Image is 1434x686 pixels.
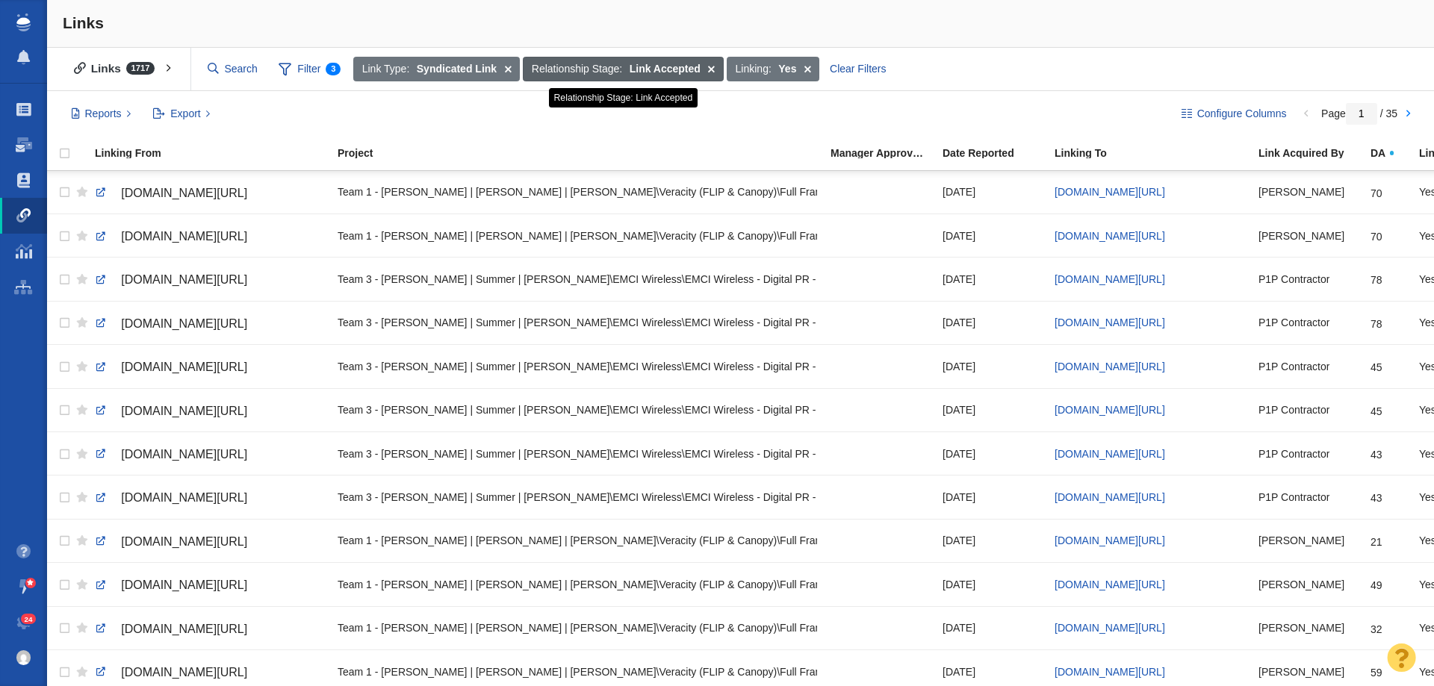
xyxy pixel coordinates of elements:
span: [PERSON_NAME] [1258,621,1344,634]
span: P1P Contractor [1258,360,1329,373]
span: Links [63,14,104,31]
div: [DATE] [943,350,1041,382]
button: Reports [63,102,140,127]
span: [PERSON_NAME] [1258,534,1344,547]
span: [DOMAIN_NAME][URL] [121,535,247,548]
a: [DOMAIN_NAME][URL] [95,355,324,380]
div: Team 1 - [PERSON_NAME] | [PERSON_NAME] | [PERSON_NAME]\Veracity (FLIP & Canopy)\Full Frame Insura... [338,525,817,557]
span: Linking: [736,61,772,77]
td: P1P Contractor [1252,431,1364,475]
span: [DOMAIN_NAME][URL] [1055,404,1165,416]
span: [DOMAIN_NAME][URL] [121,448,247,461]
td: Taylor Raymond [1252,171,1364,214]
span: [DOMAIN_NAME][URL] [1055,230,1165,242]
div: 78 [1371,263,1382,287]
div: 78 [1371,307,1382,331]
td: P1P Contractor [1252,345,1364,388]
span: Relationship Stage: [532,61,622,77]
div: Team 3 - [PERSON_NAME] | Summer | [PERSON_NAME]\EMCI Wireless\EMCI Wireless - Digital PR - Do U.S... [338,350,817,382]
a: [DOMAIN_NAME][URL] [1055,186,1165,198]
strong: Yes [778,61,796,77]
a: [DOMAIN_NAME][URL] [1055,491,1165,503]
a: [DOMAIN_NAME][URL] [1055,273,1165,285]
div: Team 3 - [PERSON_NAME] | Summer | [PERSON_NAME]\EMCI Wireless\EMCI Wireless - Digital PR - Do U.S... [338,263,817,295]
div: Team 3 - [PERSON_NAME] | Summer | [PERSON_NAME]\EMCI Wireless\EMCI Wireless - Digital PR - Do U.S... [338,394,817,426]
a: DA [1371,148,1418,160]
span: [DOMAIN_NAME][URL] [1055,579,1165,590]
span: [DOMAIN_NAME][URL] [121,491,247,504]
a: [DOMAIN_NAME][URL] [95,442,324,467]
div: [DATE] [943,525,1041,557]
span: [DOMAIN_NAME][URL] [121,405,247,417]
span: [DOMAIN_NAME][URL] [121,666,247,679]
img: buzzstream_logo_iconsimple.png [16,13,30,31]
span: [DOMAIN_NAME][URL] [121,273,247,286]
a: [DOMAIN_NAME][URL] [1055,534,1165,546]
a: [DOMAIN_NAME][URL] [95,573,324,598]
div: [DATE] [943,612,1041,644]
a: [DOMAIN_NAME][URL] [95,399,324,424]
div: Team 3 - [PERSON_NAME] | Summer | [PERSON_NAME]\EMCI Wireless\EMCI Wireless - Digital PR - Do U.S... [338,437,817,470]
div: Team 1 - [PERSON_NAME] | [PERSON_NAME] | [PERSON_NAME]\Veracity (FLIP & Canopy)\Full Frame Insura... [338,612,817,644]
a: [DOMAIN_NAME][URL] [1055,317,1165,328]
span: [DOMAIN_NAME][URL] [121,623,247,635]
div: Team 1 - [PERSON_NAME] | [PERSON_NAME] | [PERSON_NAME]\Veracity (FLIP & Canopy)\Full Frame Insura... [338,176,817,208]
div: 59 [1371,655,1382,679]
span: Page / 35 [1321,107,1397,119]
div: [DATE] [943,437,1041,470]
div: [DATE] [943,307,1041,339]
button: Configure Columns [1173,102,1295,127]
div: Date Reported [943,148,1053,158]
span: Configure Columns [1197,106,1287,122]
div: Team 1 - [PERSON_NAME] | [PERSON_NAME] | [PERSON_NAME]\Veracity (FLIP & Canopy)\Full Frame Insura... [338,568,817,600]
div: Team 1 - [PERSON_NAME] | [PERSON_NAME] | [PERSON_NAME]\Veracity (FLIP & Canopy)\Full Frame Insura... [338,219,817,252]
div: 43 [1371,437,1382,461]
div: [DATE] [943,263,1041,295]
div: 70 [1371,219,1382,243]
input: Search [202,56,264,82]
span: P1P Contractor [1258,272,1329,286]
a: [DOMAIN_NAME][URL] [95,224,324,249]
td: Jim Miller [1252,519,1364,562]
div: [DATE] [943,176,1041,208]
div: Team 3 - [PERSON_NAME] | Summer | [PERSON_NAME]\EMCI Wireless\EMCI Wireless - Digital PR - Do U.S... [338,481,817,513]
div: Linking To [1055,148,1257,158]
a: [DOMAIN_NAME][URL] [95,267,324,293]
span: Reports [85,106,122,122]
td: Taylor Raymond [1252,214,1364,258]
div: 43 [1371,481,1382,505]
span: [DOMAIN_NAME][URL] [121,230,247,243]
a: Linking To [1055,148,1257,160]
span: [PERSON_NAME] [1258,665,1344,679]
div: 32 [1371,612,1382,636]
a: [DOMAIN_NAME][URL] [1055,448,1165,460]
a: [DOMAIN_NAME][URL] [95,660,324,685]
span: 3 [326,63,341,75]
span: [DOMAIN_NAME][URL] [121,579,247,591]
span: P1P Contractor [1258,447,1329,461]
span: P1P Contractor [1258,316,1329,329]
span: [DOMAIN_NAME][URL] [121,187,247,199]
div: 21 [1371,525,1382,549]
div: 49 [1371,568,1382,592]
span: [DOMAIN_NAME][URL] [121,317,247,330]
div: Manager Approved Link? [831,148,941,158]
a: Link Acquired By [1258,148,1369,160]
td: Jim Miller [1252,563,1364,606]
a: [DOMAIN_NAME][URL] [95,311,324,337]
a: [DOMAIN_NAME][URL] [95,485,324,511]
div: [DATE] [943,394,1041,426]
span: Link Type: [362,61,410,77]
div: 45 [1371,350,1382,374]
div: Project [338,148,829,158]
span: Export [170,106,200,122]
div: 45 [1371,394,1382,418]
td: P1P Contractor [1252,301,1364,344]
div: [DATE] [943,481,1041,513]
a: [DOMAIN_NAME][URL] [1055,622,1165,634]
img: c9363fb76f5993e53bff3b340d5c230a [16,650,31,665]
